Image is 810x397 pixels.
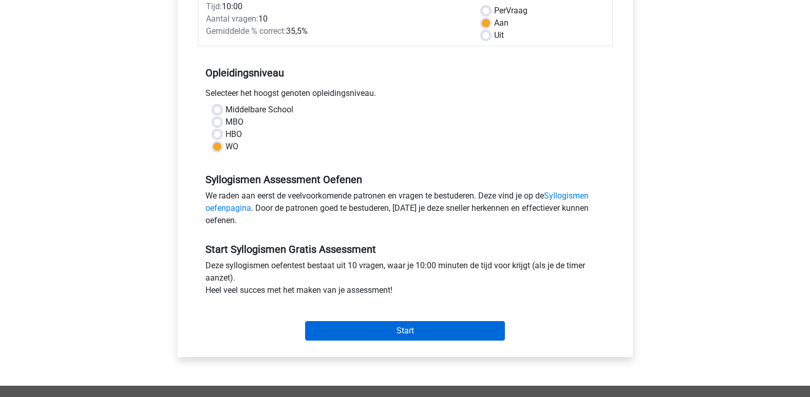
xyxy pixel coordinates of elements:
[205,63,605,83] h5: Opleidingsniveau
[494,5,528,17] label: Vraag
[494,29,504,42] label: Uit
[205,173,605,186] h5: Syllogismen Assessment Oefenen
[206,2,222,11] span: Tijd:
[206,26,286,36] span: Gemiddelde % correct:
[205,243,605,255] h5: Start Syllogismen Gratis Assessment
[198,1,474,13] div: 10:00
[198,13,474,25] div: 10
[305,321,505,341] input: Start
[198,190,613,231] div: We raden aan eerst de veelvoorkomende patronen en vragen te bestuderen. Deze vind je op de . Door...
[494,6,506,15] span: Per
[225,128,242,141] label: HBO
[225,141,238,153] label: WO
[206,14,258,24] span: Aantal vragen:
[198,87,613,104] div: Selecteer het hoogst genoten opleidingsniveau.
[198,25,474,37] div: 35,5%
[494,17,508,29] label: Aan
[198,260,613,301] div: Deze syllogismen oefentest bestaat uit 10 vragen, waar je 10:00 minuten de tijd voor krijgt (als ...
[225,104,293,116] label: Middelbare School
[225,116,243,128] label: MBO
